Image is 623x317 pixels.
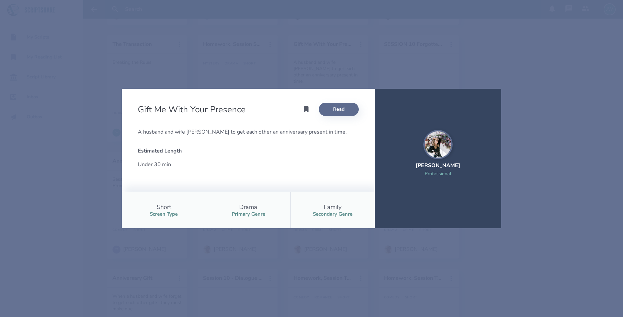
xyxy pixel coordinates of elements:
h2: Gift Me With Your Presence [138,104,248,115]
div: Short [157,203,171,211]
div: Under 30 min [138,160,243,169]
div: Screen Type [150,211,178,217]
div: Family [324,203,341,211]
div: Secondary Genre [313,211,352,217]
img: user_1750533153-crop.jpg [423,130,453,159]
div: Estimated Length [138,147,243,155]
div: Professional [416,170,460,177]
div: [PERSON_NAME] [416,162,460,169]
div: Primary Genre [232,211,265,217]
div: Drama [239,203,257,211]
a: Read [319,103,359,116]
a: [PERSON_NAME]Professional [416,130,460,185]
div: A husband and wife [PERSON_NAME] to get each other an anniversary present in time. [138,127,359,137]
